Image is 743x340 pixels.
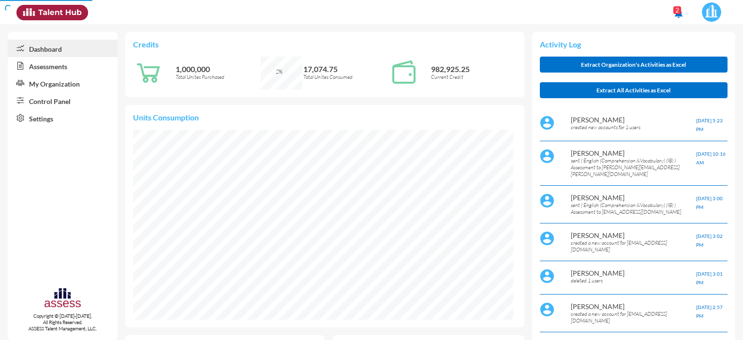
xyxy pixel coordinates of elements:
span: 2% [276,68,282,75]
p: 982,925.25 [431,64,516,74]
p: 17,074.75 [303,64,388,74]
p: 1,000,000 [176,64,261,74]
p: created a new account for [EMAIL_ADDRESS][DOMAIN_NAME] [571,310,696,324]
div: 2 [673,6,681,14]
p: Current Credit [431,74,516,80]
span: [DATE] 3:00 PM [696,195,723,210]
img: assesscompany-logo.png [44,287,82,310]
button: Extract Organization's Activities as Excel [540,57,728,73]
span: [DATE] 2:57 PM [696,304,723,319]
p: Credits [133,40,517,49]
p: [PERSON_NAME] [571,116,696,124]
p: Units Consumption [133,113,517,122]
p: [PERSON_NAME] [571,302,696,310]
a: Control Panel [8,92,118,109]
p: created new accounts for 1 users [571,124,696,131]
p: created a new account for [EMAIL_ADDRESS][DOMAIN_NAME] [571,239,696,253]
a: Dashboard [8,40,118,57]
a: My Organization [8,74,118,92]
p: Activity Log [540,40,728,49]
span: [DATE] 3:02 PM [696,233,723,248]
mat-icon: notifications [673,7,684,19]
img: default%20profile%20image.svg [540,149,554,163]
p: Total Unites Purchased [176,74,261,80]
p: [PERSON_NAME] [571,231,696,239]
p: [PERSON_NAME] [571,193,696,202]
p: sent ( English (Comprehension &Vocabulary) (IB) ) Assessment to [EMAIL_ADDRESS][DOMAIN_NAME] [571,202,696,215]
button: Extract All Activities as Excel [540,82,728,98]
p: [PERSON_NAME] [571,149,696,157]
img: default%20profile%20image.svg [540,269,554,283]
p: [PERSON_NAME] [571,269,696,277]
p: Copyright © [DATE]-[DATE]. All Rights Reserved. ASSESS Talent Management, LLC. [8,313,118,332]
span: [DATE] 10:16 AM [696,151,726,165]
img: default%20profile%20image.svg [540,116,554,130]
span: [DATE] 5:23 PM [696,118,723,132]
a: Settings [8,109,118,127]
p: Total Unites Consumed [303,74,388,80]
p: sent ( English (Comprehension &Vocabulary) (IB) ) Assessment to [PERSON_NAME][EMAIL_ADDRESS][PERS... [571,157,696,177]
img: default%20profile%20image.svg [540,193,554,208]
img: default%20profile%20image.svg [540,231,554,246]
img: default%20profile%20image.svg [540,302,554,317]
a: Assessments [8,57,118,74]
span: [DATE] 3:01 PM [696,271,723,285]
p: deleted 1 users [571,277,696,284]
